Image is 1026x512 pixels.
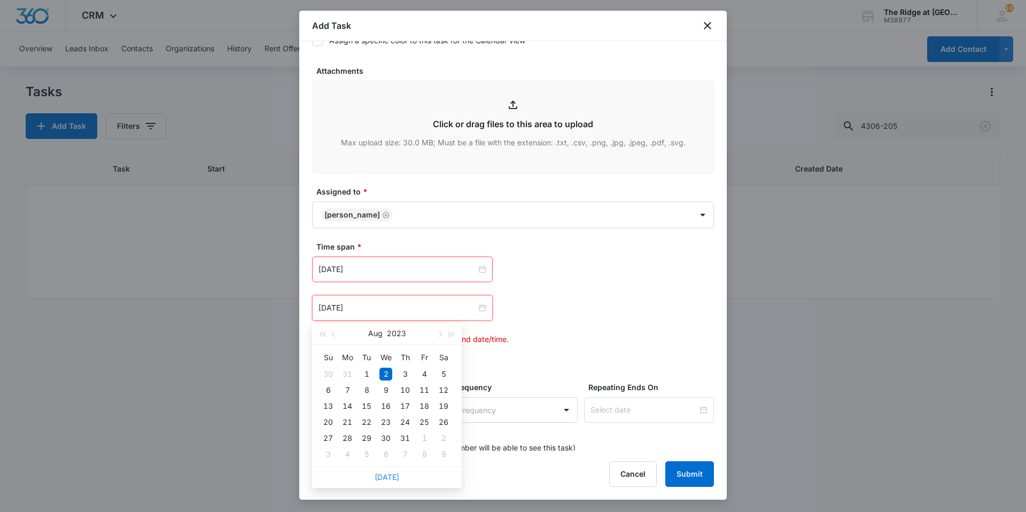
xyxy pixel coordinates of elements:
[375,472,399,482] a: [DATE]
[437,400,450,413] div: 19
[322,400,335,413] div: 13
[437,384,450,397] div: 12
[701,19,714,32] button: close
[338,349,357,366] th: Mo
[312,19,351,32] h1: Add Task
[341,432,354,445] div: 28
[341,416,354,429] div: 21
[415,349,434,366] th: Fr
[437,368,450,381] div: 5
[316,333,714,345] p: Ensure starting date/time occurs before end date/time.
[399,432,411,445] div: 31
[437,432,450,445] div: 2
[434,398,453,414] td: 2023-08-19
[322,368,335,381] div: 30
[379,448,392,461] div: 6
[399,400,411,413] div: 17
[376,430,395,446] td: 2023-08-30
[590,404,698,416] input: Select date
[395,398,415,414] td: 2023-08-17
[379,432,392,445] div: 30
[399,448,411,461] div: 7
[318,382,338,398] td: 2023-08-06
[360,448,373,461] div: 5
[418,432,431,445] div: 1
[318,430,338,446] td: 2023-08-27
[357,366,376,382] td: 2023-08-01
[395,430,415,446] td: 2023-08-31
[415,414,434,430] td: 2023-08-25
[418,384,431,397] div: 11
[415,366,434,382] td: 2023-08-04
[415,446,434,462] td: 2023-09-08
[318,414,338,430] td: 2023-08-20
[399,368,411,381] div: 3
[357,430,376,446] td: 2023-08-29
[357,382,376,398] td: 2023-08-08
[395,349,415,366] th: Th
[341,384,354,397] div: 7
[395,414,415,430] td: 2023-08-24
[437,448,450,461] div: 9
[379,368,392,381] div: 2
[399,384,411,397] div: 10
[387,323,406,344] button: 2023
[434,366,453,382] td: 2023-08-05
[318,349,338,366] th: Su
[380,211,390,219] div: Remove Ricardo Marin
[376,366,395,382] td: 2023-08-02
[318,263,477,275] input: Oct 9, 2025
[453,382,582,393] label: Frequency
[316,186,718,197] label: Assigned to
[360,416,373,429] div: 22
[324,211,380,219] div: [PERSON_NAME]
[341,368,354,381] div: 31
[376,349,395,366] th: We
[609,461,657,487] button: Cancel
[341,448,354,461] div: 4
[357,349,376,366] th: Tu
[395,446,415,462] td: 2023-09-07
[338,446,357,462] td: 2023-09-04
[376,414,395,430] td: 2023-08-23
[338,414,357,430] td: 2023-08-21
[415,430,434,446] td: 2023-09-01
[357,398,376,414] td: 2023-08-15
[415,382,434,398] td: 2023-08-11
[665,461,714,487] button: Submit
[316,241,718,252] label: Time span
[322,384,335,397] div: 6
[360,432,373,445] div: 29
[322,448,335,461] div: 3
[360,400,373,413] div: 15
[434,382,453,398] td: 2023-08-12
[376,446,395,462] td: 2023-09-06
[395,366,415,382] td: 2023-08-03
[418,368,431,381] div: 4
[318,446,338,462] td: 2023-09-03
[341,400,354,413] div: 14
[588,382,718,393] label: Repeating Ends On
[434,446,453,462] td: 2023-09-09
[338,430,357,446] td: 2023-08-28
[434,349,453,366] th: Sa
[379,384,392,397] div: 9
[322,416,335,429] div: 20
[316,65,718,76] label: Attachments
[434,430,453,446] td: 2023-09-02
[338,398,357,414] td: 2023-08-14
[399,416,411,429] div: 24
[418,416,431,429] div: 25
[379,400,392,413] div: 16
[434,414,453,430] td: 2023-08-26
[338,366,357,382] td: 2023-07-31
[318,366,338,382] td: 2023-07-30
[415,398,434,414] td: 2023-08-18
[376,382,395,398] td: 2023-08-09
[395,382,415,398] td: 2023-08-10
[376,398,395,414] td: 2023-08-16
[338,382,357,398] td: 2023-08-07
[418,448,431,461] div: 8
[357,446,376,462] td: 2023-09-05
[357,414,376,430] td: 2023-08-22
